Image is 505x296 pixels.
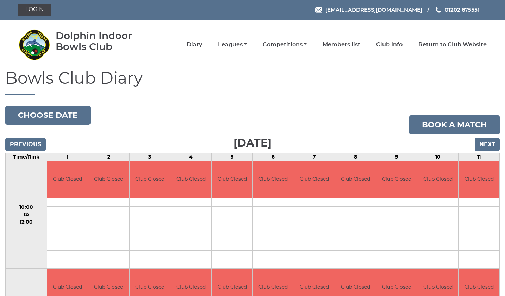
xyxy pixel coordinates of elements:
a: Leagues [218,41,247,49]
td: 7 [294,153,335,161]
a: Diary [187,41,202,49]
td: Time/Rink [6,153,47,161]
td: 10:00 to 12:00 [6,161,47,269]
td: Club Closed [294,161,335,198]
td: 11 [459,153,500,161]
a: Book a match [409,115,500,134]
a: Login [18,4,51,16]
td: 6 [253,153,294,161]
button: Choose date [5,106,91,125]
td: Club Closed [88,161,129,198]
td: 8 [335,153,376,161]
input: Next [475,138,500,151]
img: Phone us [436,7,441,13]
a: Email [EMAIL_ADDRESS][DOMAIN_NAME] [315,6,422,14]
td: Club Closed [253,161,294,198]
td: 10 [417,153,459,161]
td: Club Closed [376,161,417,198]
td: Club Closed [47,161,88,198]
a: Return to Club Website [418,41,487,49]
td: Club Closed [459,161,499,198]
td: Club Closed [170,161,211,198]
span: [EMAIL_ADDRESS][DOMAIN_NAME] [325,6,422,13]
input: Previous [5,138,46,151]
td: Club Closed [212,161,252,198]
td: 4 [170,153,212,161]
a: Competitions [263,41,307,49]
td: 3 [129,153,170,161]
img: Email [315,7,322,13]
span: 01202 675551 [445,6,480,13]
td: 9 [376,153,417,161]
td: Club Closed [335,161,376,198]
img: Dolphin Indoor Bowls Club [18,29,50,60]
td: Club Closed [417,161,458,198]
div: Dolphin Indoor Bowls Club [56,30,152,52]
a: Club Info [376,41,403,49]
td: 5 [212,153,253,161]
td: 1 [47,153,88,161]
td: 2 [88,153,129,161]
a: Members list [323,41,360,49]
a: Phone us 01202 675551 [435,6,480,14]
td: Club Closed [130,161,170,198]
h1: Bowls Club Diary [5,69,500,95]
